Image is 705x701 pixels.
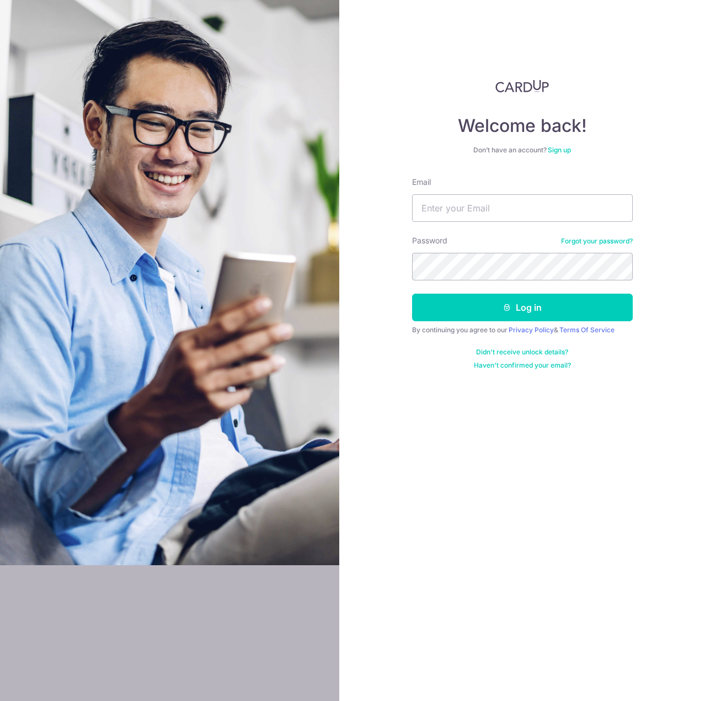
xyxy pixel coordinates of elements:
input: Enter your Email [412,194,633,222]
img: CardUp Logo [495,79,549,93]
div: Don’t have an account? [412,146,633,155]
a: Haven't confirmed your email? [474,361,571,370]
a: Forgot your password? [561,237,633,246]
h4: Welcome back! [412,115,633,137]
label: Email [412,177,431,188]
a: Terms Of Service [559,326,615,334]
label: Password [412,235,447,246]
button: Log in [412,294,633,321]
a: Privacy Policy [509,326,554,334]
a: Didn't receive unlock details? [476,348,568,357]
div: By continuing you agree to our & [412,326,633,334]
a: Sign up [548,146,571,154]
